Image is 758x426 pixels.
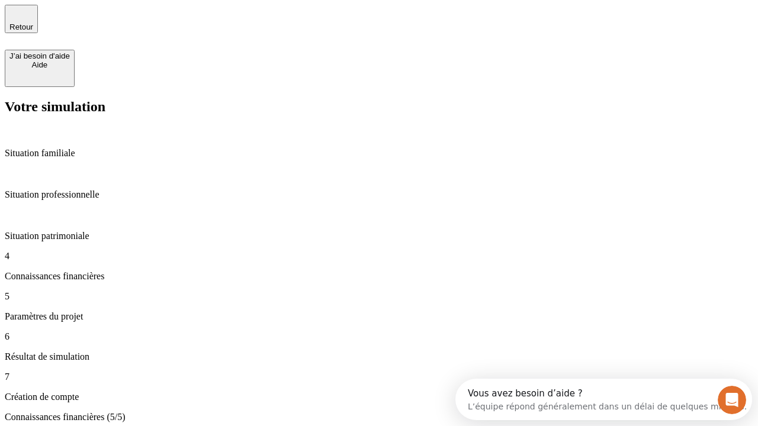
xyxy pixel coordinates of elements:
[5,331,753,342] p: 6
[5,271,753,282] p: Connaissances financières
[5,291,753,302] p: 5
[5,50,75,87] button: J’ai besoin d'aideAide
[5,148,753,159] p: Situation familiale
[455,379,752,420] iframe: Intercom live chat discovery launcher
[5,412,753,422] p: Connaissances financières (5/5)
[5,189,753,200] p: Situation professionnelle
[5,5,326,37] div: Ouvrir le Messenger Intercom
[5,5,38,33] button: Retour
[5,251,753,262] p: 4
[5,311,753,322] p: Paramètres du projet
[718,386,746,414] iframe: Intercom live chat
[12,10,291,20] div: Vous avez besoin d’aide ?
[5,99,753,115] h2: Votre simulation
[5,372,753,382] p: 7
[5,231,753,241] p: Situation patrimoniale
[12,20,291,32] div: L’équipe répond généralement dans un délai de quelques minutes.
[9,51,70,60] div: J’ai besoin d'aide
[9,22,33,31] span: Retour
[5,351,753,362] p: Résultat de simulation
[5,392,753,402] p: Création de compte
[9,60,70,69] div: Aide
